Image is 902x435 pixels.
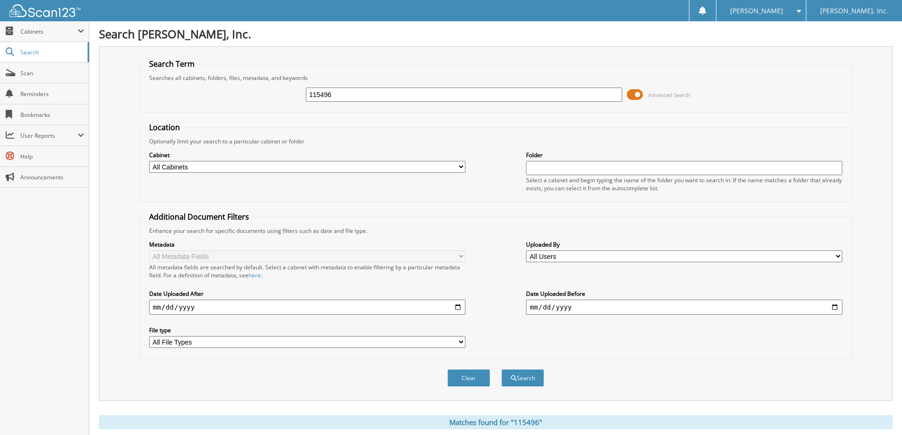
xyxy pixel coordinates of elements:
[447,369,490,387] button: Clear
[149,290,465,298] label: Date Uploaded After
[501,369,544,387] button: Search
[149,151,465,159] label: Cabinet
[730,8,783,14] span: [PERSON_NAME]
[820,8,888,14] span: [PERSON_NAME], Inc.
[149,263,465,279] div: All metadata fields are searched by default. Select a cabinet with metadata to enable filtering b...
[144,59,199,69] legend: Search Term
[149,240,465,249] label: Metadata
[144,137,847,145] div: Optionally limit your search to a particular cabinet or folder
[20,27,78,36] span: Cabinets
[526,290,842,298] label: Date Uploaded Before
[20,111,84,119] span: Bookmarks
[149,300,465,315] input: start
[648,91,690,98] span: Advanced Search
[20,173,84,181] span: Announcements
[144,122,185,133] legend: Location
[9,4,80,17] img: scan123-logo-white.svg
[20,48,83,56] span: Search
[526,240,842,249] label: Uploaded By
[20,69,84,77] span: Scan
[99,415,893,429] div: Matches found for "115496"
[20,132,78,140] span: User Reports
[526,300,842,315] input: end
[144,212,254,222] legend: Additional Document Filters
[249,271,261,279] a: here
[20,152,84,160] span: Help
[149,326,465,334] label: File type
[526,151,842,159] label: Folder
[20,90,84,98] span: Reminders
[526,176,842,192] div: Select a cabinet and begin typing the name of the folder you want to search in. If the name match...
[144,74,847,82] div: Searches all cabinets, folders, files, metadata, and keywords
[99,26,893,42] h1: Search [PERSON_NAME], Inc.
[144,227,847,235] div: Enhance your search for specific documents using filters such as date and file type.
